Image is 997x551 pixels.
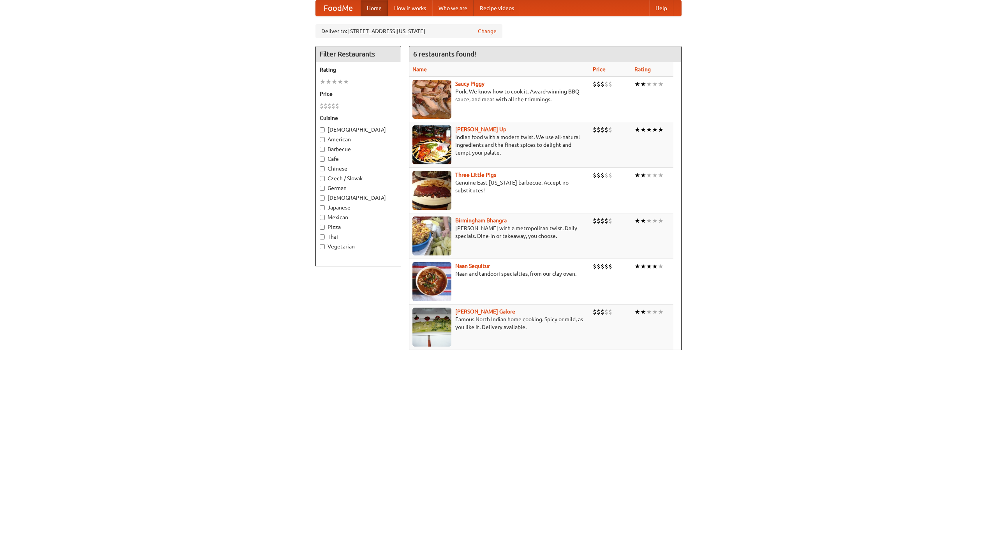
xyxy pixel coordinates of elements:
[320,186,325,191] input: German
[640,171,646,180] li: ★
[608,171,612,180] li: $
[646,171,652,180] li: ★
[455,263,490,269] a: Naan Sequitur
[320,223,397,231] label: Pizza
[652,125,658,134] li: ★
[320,77,326,86] li: ★
[320,244,325,249] input: Vegetarian
[412,133,587,157] p: Indian food with a modern twist. We use all-natural ingredients and the finest spices to delight ...
[658,308,664,316] li: ★
[604,125,608,134] li: $
[604,308,608,316] li: $
[412,171,451,210] img: littlepigs.jpg
[324,102,328,110] li: $
[320,213,397,221] label: Mexican
[320,225,325,230] input: Pizza
[455,217,507,224] a: Birmingham Bhangra
[652,217,658,225] li: ★
[455,308,515,315] b: [PERSON_NAME] Galore
[320,66,397,74] h5: Rating
[337,77,343,86] li: ★
[658,262,664,271] li: ★
[412,315,587,331] p: Famous North Indian home cooking. Spicy or mild, as you like it. Delivery available.
[320,127,325,132] input: [DEMOGRAPHIC_DATA]
[412,308,451,347] img: currygalore.jpg
[634,308,640,316] li: ★
[455,126,506,132] a: [PERSON_NAME] Up
[652,171,658,180] li: ★
[640,125,646,134] li: ★
[316,0,361,16] a: FoodMe
[412,224,587,240] p: [PERSON_NAME] with a metropolitan twist. Daily specials. Dine-in or takeaway, you choose.
[316,46,401,62] h4: Filter Restaurants
[320,114,397,122] h5: Cuisine
[658,125,664,134] li: ★
[658,217,664,225] li: ★
[604,171,608,180] li: $
[432,0,474,16] a: Who we are
[320,195,325,201] input: [DEMOGRAPHIC_DATA]
[331,77,337,86] li: ★
[320,194,397,202] label: [DEMOGRAPHIC_DATA]
[361,0,388,16] a: Home
[320,184,397,192] label: German
[608,217,612,225] li: $
[455,172,496,178] a: Three Little Pigs
[597,80,601,88] li: $
[652,80,658,88] li: ★
[593,66,606,72] a: Price
[608,308,612,316] li: $
[597,125,601,134] li: $
[634,125,640,134] li: ★
[320,166,325,171] input: Chinese
[326,77,331,86] li: ★
[634,66,651,72] a: Rating
[412,88,587,103] p: Pork. We know how to cook it. Award-winning BBQ sauce, and meat with all the trimmings.
[328,102,331,110] li: $
[320,174,397,182] label: Czech / Slovak
[320,157,325,162] input: Cafe
[658,171,664,180] li: ★
[593,125,597,134] li: $
[455,81,484,87] a: Saucy Piggy
[640,217,646,225] li: ★
[320,205,325,210] input: Japanese
[608,262,612,271] li: $
[320,90,397,98] h5: Price
[604,217,608,225] li: $
[646,125,652,134] li: ★
[474,0,520,16] a: Recipe videos
[413,50,476,58] ng-pluralize: 6 restaurants found!
[652,308,658,316] li: ★
[601,171,604,180] li: $
[649,0,673,16] a: Help
[335,102,339,110] li: $
[640,262,646,271] li: ★
[320,155,397,163] label: Cafe
[412,66,427,72] a: Name
[640,308,646,316] li: ★
[634,217,640,225] li: ★
[412,80,451,119] img: saucy.jpg
[601,125,604,134] li: $
[604,80,608,88] li: $
[478,27,497,35] a: Change
[646,308,652,316] li: ★
[608,125,612,134] li: $
[315,24,502,38] div: Deliver to: [STREET_ADDRESS][US_STATE]
[593,217,597,225] li: $
[601,262,604,271] li: $
[320,176,325,181] input: Czech / Slovak
[604,262,608,271] li: $
[320,137,325,142] input: American
[593,308,597,316] li: $
[320,215,325,220] input: Mexican
[593,171,597,180] li: $
[343,77,349,86] li: ★
[658,80,664,88] li: ★
[412,217,451,255] img: bhangra.jpg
